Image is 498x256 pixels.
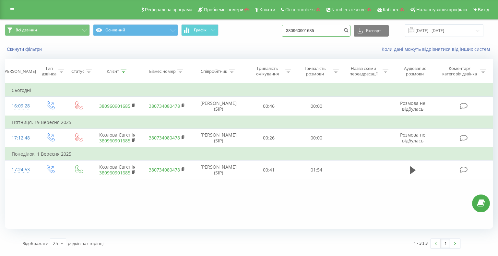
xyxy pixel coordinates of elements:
[5,84,493,97] td: Сьогодні
[5,148,493,161] td: Понеділок, 1 Вересня 2025
[16,28,37,33] span: Всі дзвінки
[346,66,381,77] div: Назва схеми переадресації
[282,25,350,37] input: Пошук за номером
[478,7,489,12] span: Вихід
[149,135,180,141] a: 380734080478
[331,7,365,12] span: Numbers reserve
[299,66,331,77] div: Тривалість розмови
[107,69,119,74] div: Клієнт
[251,66,284,77] div: Тривалість очікування
[5,46,45,52] button: Скинути фільтри
[354,25,389,37] button: Експорт
[285,7,314,12] span: Clear numbers
[383,7,399,12] span: Кабінет
[12,163,29,176] div: 17:24:53
[245,161,293,179] td: 00:41
[5,24,90,36] button: Всі дзвінки
[145,7,193,12] span: Реферальна програма
[259,7,275,12] span: Клієнти
[93,24,178,36] button: Основний
[245,97,293,116] td: 00:46
[99,103,130,109] a: 380960901685
[201,69,227,74] div: Співробітник
[400,100,425,112] span: Розмова не відбулась
[293,128,340,148] td: 00:00
[192,97,245,116] td: [PERSON_NAME] (SIP)
[400,132,425,144] span: Розмова не відбулась
[204,7,243,12] span: Проблемні номери
[93,161,142,179] td: Козлова Євгенія
[149,69,176,74] div: Бізнес номер
[149,103,180,109] a: 380734080478
[99,170,130,176] a: 380960901685
[181,24,219,36] button: Графік
[12,100,29,112] div: 16:09:28
[441,66,479,77] div: Коментар/категорія дзвінка
[192,161,245,179] td: [PERSON_NAME] (SIP)
[3,69,36,74] div: [PERSON_NAME]
[293,97,340,116] td: 00:00
[194,28,207,32] span: Графік
[192,128,245,148] td: [PERSON_NAME] (SIP)
[71,69,84,74] div: Статус
[416,7,467,12] span: Налаштування профілю
[414,240,428,246] div: 1 - 3 з 3
[99,138,130,144] a: 380960901685
[396,66,434,77] div: Аудіозапис розмови
[68,240,103,246] span: рядків на сторінці
[93,128,142,148] td: Козлова Євгенія
[149,167,180,173] a: 380734080478
[12,132,29,144] div: 17:12:48
[5,116,493,129] td: П’ятниця, 19 Вересня 2025
[53,240,58,247] div: 25
[382,46,493,52] a: Коли дані можуть відрізнятися вiд інших систем
[245,128,293,148] td: 00:26
[22,240,48,246] span: Відображати
[41,66,57,77] div: Тип дзвінка
[293,161,340,179] td: 01:54
[441,239,450,248] a: 1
